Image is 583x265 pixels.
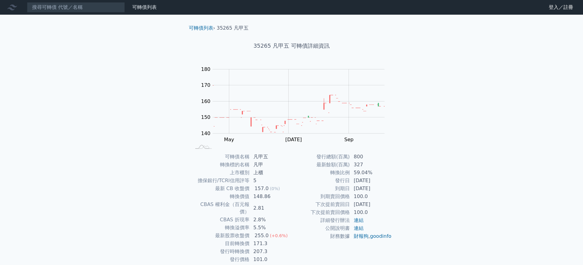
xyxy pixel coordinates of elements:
[292,161,350,169] td: 最新餘額(百萬)
[201,131,211,136] tspan: 140
[250,169,292,177] td: 上櫃
[250,193,292,201] td: 148.86
[250,153,292,161] td: 凡甲五
[191,177,250,185] td: 擔保銀行/TCRI信用評等
[191,169,250,177] td: 上市櫃別
[201,82,211,88] tspan: 170
[250,177,292,185] td: 5
[292,224,350,232] td: 公開說明書
[250,201,292,216] td: 2.81
[224,137,234,142] tspan: May
[191,232,250,240] td: 最新股票收盤價
[544,2,578,12] a: 登入／註冊
[198,66,394,142] g: Chart
[350,201,392,208] td: [DATE]
[201,114,211,120] tspan: 150
[250,248,292,256] td: 207.3
[292,177,350,185] td: 發行日
[201,66,211,72] tspan: 180
[189,24,215,32] li: ›
[191,153,250,161] td: 可轉債名稱
[217,24,249,32] li: 35265 凡甲五
[132,4,157,10] a: 可轉債列表
[184,42,399,50] h1: 35265 凡甲五 可轉債詳細資訊
[191,216,250,224] td: CBAS 折現率
[191,193,250,201] td: 轉換價值
[292,216,350,224] td: 詳細發行辦法
[253,232,270,239] div: 255.0
[292,185,350,193] td: 到期日
[552,236,583,265] div: 聊天小工具
[350,193,392,201] td: 100.0
[350,153,392,161] td: 800
[27,2,125,13] input: 搜尋可轉債 代號／名稱
[250,240,292,248] td: 171.3
[285,137,302,142] tspan: [DATE]
[552,236,583,265] iframe: Chat Widget
[354,217,364,223] a: 連結
[350,161,392,169] td: 327
[201,98,211,104] tspan: 160
[354,225,364,231] a: 連結
[350,177,392,185] td: [DATE]
[344,137,353,142] tspan: Sep
[191,240,250,248] td: 目前轉換價
[191,224,250,232] td: 轉換溢價率
[191,248,250,256] td: 發行時轉換價
[292,208,350,216] td: 下次提前賣回價格
[191,256,250,263] td: 發行價格
[253,185,270,192] div: 157.0
[189,25,213,31] a: 可轉債列表
[370,233,391,239] a: goodinfo
[292,193,350,201] td: 到期賣回價格
[270,233,288,238] span: (+0.6%)
[191,201,250,216] td: CBAS 權利金（百元報價）
[191,161,250,169] td: 轉換標的名稱
[250,224,292,232] td: 5.5%
[250,256,292,263] td: 101.0
[270,186,280,191] span: (0%)
[350,208,392,216] td: 100.0
[292,232,350,240] td: 財務數據
[292,169,350,177] td: 轉換比例
[250,161,292,169] td: 凡甲
[354,233,368,239] a: 財報狗
[350,169,392,177] td: 59.04%
[191,185,250,193] td: 最新 CB 收盤價
[250,216,292,224] td: 2.8%
[292,201,350,208] td: 下次提前賣回日
[292,153,350,161] td: 發行總額(百萬)
[350,185,392,193] td: [DATE]
[350,232,392,240] td: ,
